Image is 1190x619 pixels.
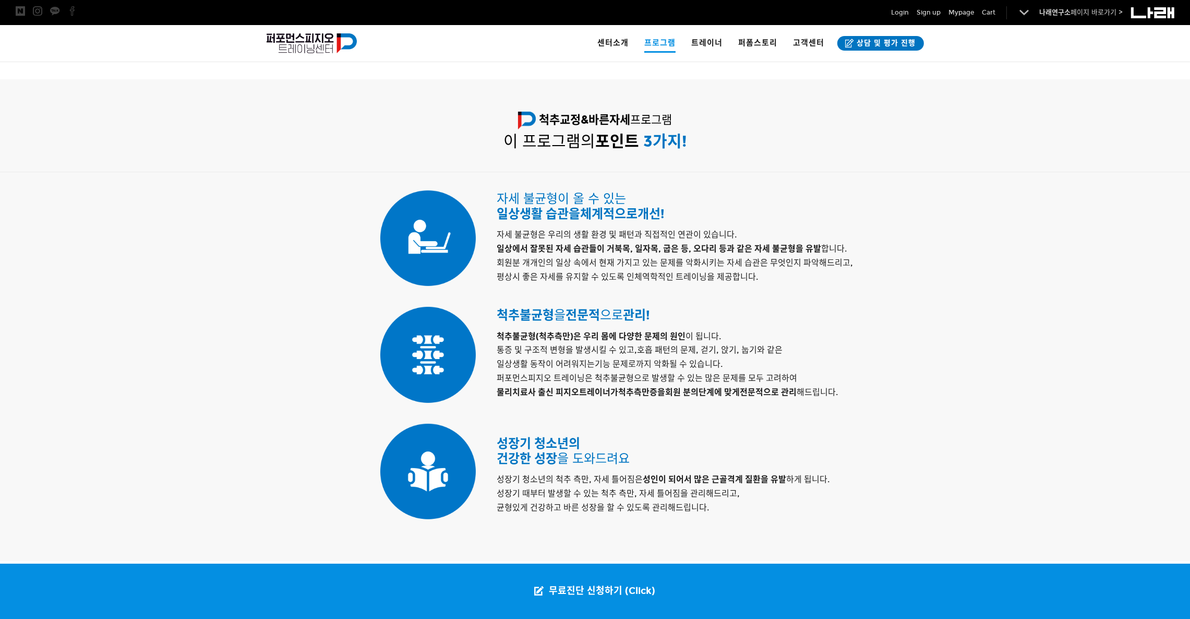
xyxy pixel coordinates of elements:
[497,436,580,451] strong: 성장기 청소년의
[497,308,650,323] span: 을 으로
[497,331,686,341] strong: 척추불균형(척추측만)은 우리 몸에 다양한 문제의 원인
[497,345,504,355] span: 통
[793,38,824,47] span: 고객센터
[892,7,909,18] a: Login
[623,307,650,323] strong: 관리!
[539,113,630,127] span: 척추교정&바른자세
[682,132,687,151] strong: !
[497,489,740,498] span: 성장기 때부터 발생할 수 있는 척추 측만, 자세 틀어짐을 관리해드리고,
[785,25,832,62] a: 고객센터
[618,387,838,397] span: 해드립니다.
[497,244,821,254] strong: 일상에서 잘못된 자세 습관들이 거북목, 일자목, 굽은 등, 오다리 등과 같은 자세 불균형을 유발
[497,244,847,254] span: 합니다.
[497,258,853,268] span: 회원분 개개인의 일상 속에서 현재 가지고 있는 문제를 악화시키는 자세 습관은 무엇인지 파악해드리고,
[497,387,618,397] strong: 물리치료사 출신 피지오트레이너가
[503,132,639,151] span: 이 프로그램의
[917,7,941,18] a: Sign up
[1040,8,1071,17] strong: 나래연구소
[380,191,476,286] img: 일상생활 습관 개선 아이콘
[566,307,600,323] strong: 전문적
[653,132,682,151] strong: 가지
[699,387,740,397] span: 단계에 맞게
[665,387,740,397] span: 회원 분의
[683,25,730,62] a: 트레이너
[380,424,476,519] img: 성장기 청소년 아이콘
[524,564,666,619] a: 무료진단 신청하기 (Click)
[854,38,916,49] span: 상담 및 평가 진행
[380,307,476,402] img: 척추불균형 아이콘
[691,38,723,47] span: 트레이너
[497,503,709,513] span: 균형있게 건강하고 바른 성장을 할 수 있도록 관리해드립니다.
[497,373,797,383] span: 퍼포먼스피지오 트레이닝은 척추불균형으로 발생할 수 있는 많은 문제를 모두 고려하여
[1040,8,1123,17] a: 나래연구소페이지 바로가기 >
[497,331,721,341] span: 이 됩니다.
[636,25,683,62] a: 프로그램
[497,359,595,369] span: 일상생활 동작이 어려워지는
[618,387,797,397] strong: 척추측만증을 전문적으로 관리
[497,307,554,323] strong: 척추불균형
[497,192,629,206] span: 자세 불균형이 올 수 있는
[637,345,783,355] span: 호흡 패턴의 문제, 걷기, 앉기, 눕기와 같은
[837,36,924,51] a: 상담 및 평가 진행
[643,474,786,484] strong: 성인이 되어서 많은 근골격계 질환을 유발
[497,474,830,484] span: 성장기 청소년의 척추 측만, 자세 틀어짐은 하게 됩니다.
[497,206,580,221] strong: 일상생활 습관을
[504,345,637,355] span: 증 및 구조적 변형을 발생시킬 수 있고,
[630,113,672,127] span: 프로그램
[982,7,996,18] a: Cart
[580,206,638,221] strong: 체계적으로
[643,132,653,151] strong: 3
[638,206,665,221] strong: 개선!
[949,7,975,18] a: Mypage
[497,272,758,282] span: 평상시 좋은 자세를 유지할 수 있도록 인체역학적인 트레이닝을 제공합니다.
[730,25,785,62] a: 퍼폼스토리
[518,112,536,129] img: 퍼포먼스피지오 심볼 로고
[738,38,777,47] span: 퍼폼스토리
[595,359,723,369] span: 기능 문제로까지 악화될 수 있습니다.
[590,25,636,62] a: 센터소개
[595,132,639,151] strong: 포인트
[497,451,630,466] span: 을 도와드려요
[497,230,737,240] span: 자세 불균형은 우리의 생활 환경 및 패턴과 직접적인 연관이 있습니다.
[597,38,629,47] span: 센터소개
[497,451,557,466] strong: 건강한 성장
[644,34,676,53] span: 프로그램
